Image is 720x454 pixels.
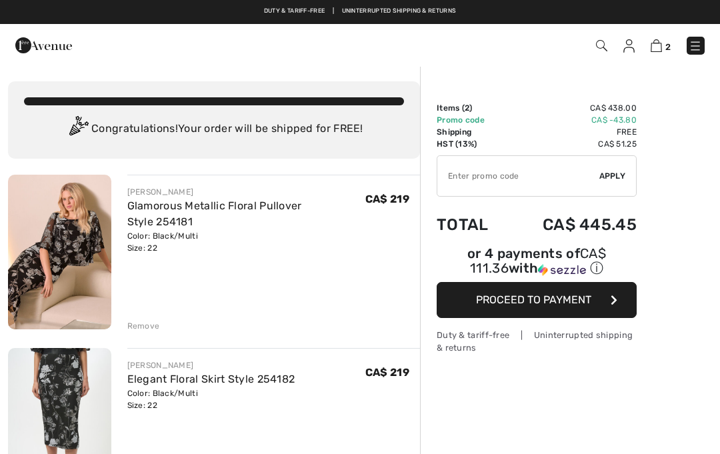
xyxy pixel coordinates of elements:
[507,114,637,126] td: CA$ -43.80
[24,116,404,143] div: Congratulations! Your order will be shipped for FREE!
[437,156,599,196] input: Promo code
[465,103,469,113] span: 2
[127,199,302,228] a: Glamorous Metallic Floral Pullover Style 254181
[507,102,637,114] td: CA$ 438.00
[15,32,72,59] img: 1ère Avenue
[8,175,111,329] img: Glamorous Metallic Floral Pullover Style 254181
[437,102,507,114] td: Items ( )
[15,38,72,51] a: 1ère Avenue
[665,42,671,52] span: 2
[470,245,606,276] span: CA$ 111.36
[127,320,160,332] div: Remove
[437,202,507,247] td: Total
[507,202,637,247] td: CA$ 445.45
[507,138,637,150] td: CA$ 51.25
[651,39,662,52] img: Shopping Bag
[596,40,607,51] img: Search
[507,126,637,138] td: Free
[65,116,91,143] img: Congratulation2.svg
[689,39,702,53] img: Menu
[127,373,295,385] a: Elegant Floral Skirt Style 254182
[623,39,635,53] img: My Info
[651,37,671,53] a: 2
[437,282,637,318] button: Proceed to Payment
[437,247,637,282] div: or 4 payments ofCA$ 111.36withSezzle Click to learn more about Sezzle
[599,170,626,182] span: Apply
[538,264,586,276] img: Sezzle
[365,366,409,379] span: CA$ 219
[127,186,365,198] div: [PERSON_NAME]
[437,138,507,150] td: HST (13%)
[127,387,295,411] div: Color: Black/Multi Size: 22
[437,329,637,354] div: Duty & tariff-free | Uninterrupted shipping & returns
[127,359,295,371] div: [PERSON_NAME]
[365,193,409,205] span: CA$ 219
[476,293,591,306] span: Proceed to Payment
[437,126,507,138] td: Shipping
[127,230,365,254] div: Color: Black/Multi Size: 22
[437,247,637,277] div: or 4 payments of with
[437,114,507,126] td: Promo code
